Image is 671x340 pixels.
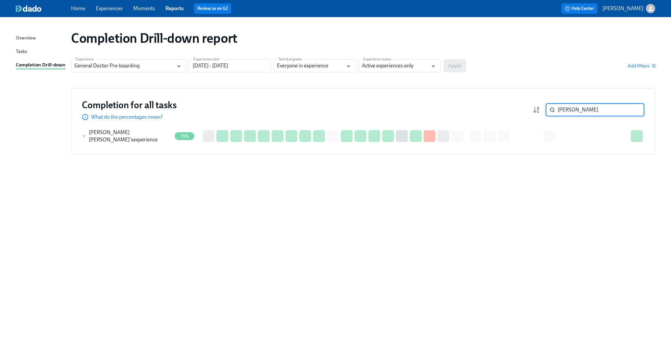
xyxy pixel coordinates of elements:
img: dado [16,5,41,12]
div: Tasks [16,48,27,56]
a: Completion Drill-down [16,61,66,69]
div: 's experience [89,129,172,143]
button: Review us on G2 [194,3,231,14]
svg: Completion rate (low to high) [533,106,540,114]
button: Open [343,61,354,71]
h1: Completion Drill-down report [71,30,237,46]
a: Review us on G2 [197,5,228,12]
a: Experiences [96,5,123,12]
input: Search by name [558,103,644,116]
button: Help Center [561,3,597,14]
span: 79% [177,134,193,139]
span: [PERSON_NAME] [PERSON_NAME] [89,129,130,143]
a: Reports [165,5,184,12]
div: Overview [16,34,36,42]
p: What do the percentages mean? [91,113,163,121]
div: Completion Drill-down [16,61,65,69]
p: [PERSON_NAME] [603,5,643,12]
a: Home [71,5,85,12]
a: dado [16,5,71,12]
a: Tasks [16,48,66,56]
button: Add filters [628,62,655,69]
button: Open [174,61,184,71]
a: Moments [133,5,155,12]
button: [PERSON_NAME] [603,4,655,13]
a: Overview [16,34,66,42]
span: Help Center [565,5,594,12]
h3: Completion for all tasks [82,99,177,111]
div: [PERSON_NAME] [PERSON_NAME]'sexperience [82,129,172,143]
button: Open [428,61,438,71]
